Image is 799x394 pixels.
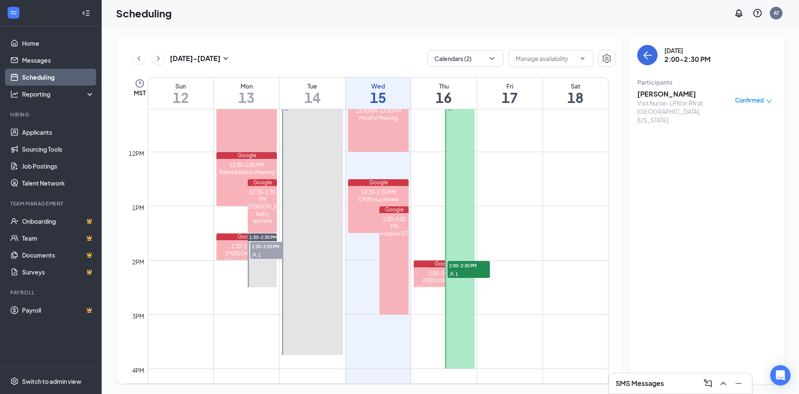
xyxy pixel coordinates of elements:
[579,55,586,62] svg: ChevronDown
[543,78,608,109] a: October 18, 2025
[216,169,277,176] div: Refined Admin Meeting
[22,124,94,141] a: Applicants
[346,82,411,90] div: Wed
[733,378,744,388] svg: Minimize
[22,213,94,230] a: OnboardingCrown
[10,289,93,296] div: Payroll
[130,257,146,266] div: 2pm
[716,377,730,390] button: ChevronUp
[127,149,146,158] div: 12pm
[664,46,711,55] div: [DATE]
[22,69,94,86] a: Scheduling
[10,377,19,386] svg: Settings
[214,82,279,90] div: Mon
[22,35,94,52] a: Home
[216,161,277,169] div: 12:00-1:00 PM
[22,141,94,158] a: Sourcing Tools
[414,261,475,267] div: Google
[216,250,277,293] div: [PERSON_NAME] (Onsite Interview - Psychiatric Nurse Practitioner at [GEOGRAPHIC_DATA], [US_STATE])
[134,89,146,97] span: MST
[22,52,94,69] a: Messages
[411,78,476,109] a: October 16, 2025
[348,189,409,196] div: 12:30-1:30 PM
[732,377,745,390] button: Minimize
[348,179,409,186] div: Google
[701,377,715,390] button: ComposeMessage
[170,54,221,63] h3: [DATE] - [DATE]
[598,50,615,67] button: Settings
[10,111,93,118] div: Hiring
[148,82,213,90] div: Sun
[148,78,213,109] a: October 12, 2025
[448,261,490,269] span: 2:00-2:30 PM
[488,54,496,63] svg: ChevronDown
[22,90,95,98] div: Reporting
[774,9,779,17] div: AT
[346,90,411,105] h1: 15
[130,203,146,212] div: 1pm
[252,252,257,258] svg: User
[734,8,744,18] svg: Notifications
[82,9,90,17] svg: Collapse
[133,52,145,65] button: ChevronLeft
[642,50,652,60] svg: ArrowLeft
[214,78,279,109] a: October 13, 2025
[22,264,94,280] a: SurveysCrown
[348,196,409,203] div: CM Bonus review
[216,233,277,240] div: Google
[379,230,409,237] div: Hospice IDT
[248,189,277,203] div: 12:30-1:30 PM
[477,82,542,90] div: Fri
[411,90,476,105] h1: 16
[248,203,277,225] div: [PERSON_NAME] baby sprinkle
[477,90,542,105] h1: 17
[348,107,409,114] div: 11:00 AM-12:00 PM
[543,90,608,105] h1: 18
[116,6,172,20] h1: Scheduling
[449,272,454,277] svg: User
[770,365,791,386] div: Open Intercom Messenger
[152,52,165,65] button: ChevronRight
[10,90,19,98] svg: Analysis
[9,8,18,17] svg: WorkstreamLogo
[637,45,658,65] button: back-button
[154,53,163,64] svg: ChevronRight
[602,53,612,64] svg: Settings
[148,90,213,105] h1: 12
[427,50,503,67] button: Calendars (2)ChevronDown
[22,302,94,319] a: PayrollCrown
[279,78,345,109] a: October 14, 2025
[249,234,277,240] span: 1:30-2:30 PM
[248,179,277,186] div: Google
[718,378,728,388] svg: ChevronUp
[279,90,345,105] h1: 14
[616,379,664,388] h3: SMS Messages
[346,78,411,109] a: October 15, 2025
[22,158,94,175] a: Job Postings
[766,98,772,104] span: down
[348,114,409,122] div: Mindful Meeting
[10,200,93,207] div: Team Management
[216,152,277,159] div: Google
[414,270,475,277] div: 2:00-2:30 PM
[379,206,409,213] div: Google
[664,55,711,64] h3: 2:00-2:30 PM
[414,277,475,313] div: [PERSON_NAME] (Onsite Interview - Visit Nurse- LPN or RN at [GEOGRAPHIC_DATA], [US_STATE])
[135,78,145,89] svg: Clock
[703,378,713,388] svg: ComposeMessage
[411,82,476,90] div: Thu
[130,366,146,375] div: 4pm
[379,216,409,230] div: 1:00-3:00 PM
[250,242,293,250] span: 1:30-2:00 PM
[279,82,345,90] div: Tue
[456,271,458,277] span: 1
[22,230,94,247] a: TeamCrown
[221,53,231,64] svg: SmallChevronDown
[735,96,764,105] span: Confirmed
[516,54,576,63] input: Manage availability
[752,8,763,18] svg: QuestionInfo
[543,82,608,90] div: Sat
[477,78,542,109] a: October 17, 2025
[216,243,277,250] div: 1:30-2:00 PM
